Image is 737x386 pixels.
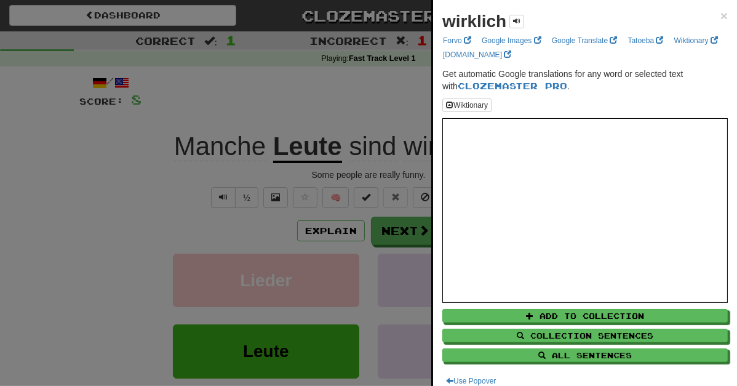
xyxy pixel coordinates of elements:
[720,9,728,22] button: Close
[442,99,492,112] button: Wiktionary
[442,12,506,31] strong: wirklich
[442,329,728,342] button: Collection Sentences
[548,34,621,47] a: Google Translate
[442,309,728,323] button: Add to Collection
[624,34,667,47] a: Tatoeba
[671,34,722,47] a: Wiktionary
[478,34,545,47] a: Google Images
[458,81,567,91] a: Clozemaster Pro
[439,34,475,47] a: Forvo
[442,68,728,92] p: Get automatic Google translations for any word or selected text with .
[439,48,515,62] a: [DOMAIN_NAME]
[442,348,728,362] button: All Sentences
[720,9,728,23] span: ×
